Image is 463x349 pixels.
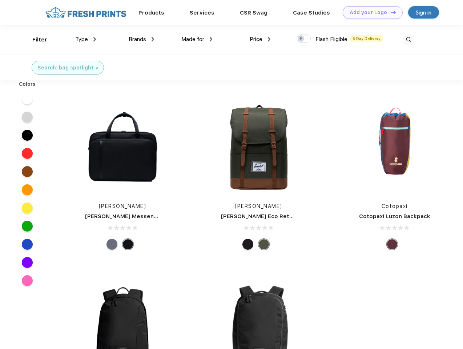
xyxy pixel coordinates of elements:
img: dropdown.png [268,37,270,41]
a: [PERSON_NAME] Eco Retreat 15" Computer Backpack [221,213,370,220]
a: Sign in [408,6,439,19]
span: 5 Day Delivery [350,35,383,42]
img: desktop_search.svg [403,34,415,46]
div: Colors [13,80,41,88]
span: Brands [129,36,146,43]
a: [PERSON_NAME] [235,203,282,209]
a: Cotopaxi Luzon Backpack [359,213,430,220]
img: func=resize&h=266 [346,99,443,195]
img: dropdown.png [152,37,154,41]
span: Flash Eligible [315,36,347,43]
a: [PERSON_NAME] Messenger [85,213,164,220]
div: Search: bag spotlight [37,64,93,72]
div: Sign in [416,8,431,17]
a: Cotopaxi [382,203,408,209]
div: Black [242,239,253,250]
div: Surprise [387,239,398,250]
div: Raven Crosshatch [106,239,117,250]
img: dropdown.png [93,37,96,41]
img: DT [391,10,396,14]
span: Type [75,36,88,43]
img: func=resize&h=266 [74,99,171,195]
img: dropdown.png [210,37,212,41]
div: Add your Logo [350,9,387,16]
a: [PERSON_NAME] [99,203,146,209]
span: Made for [181,36,204,43]
div: Black [122,239,133,250]
img: filter_cancel.svg [96,67,98,69]
img: func=resize&h=266 [210,99,307,195]
div: Forest [258,239,269,250]
div: Filter [32,36,47,44]
img: fo%20logo%202.webp [43,6,129,19]
a: Products [138,9,164,16]
span: Price [250,36,262,43]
